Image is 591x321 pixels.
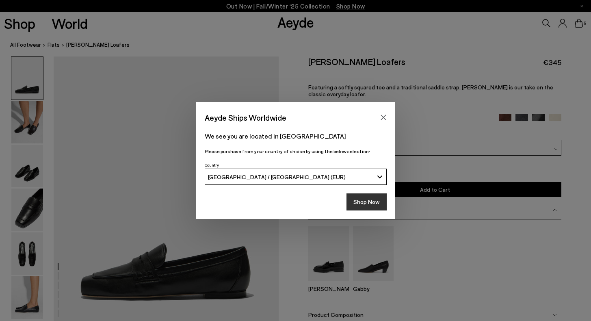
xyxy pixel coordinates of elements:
[377,111,390,124] button: Close
[208,174,346,180] span: [GEOGRAPHIC_DATA] / [GEOGRAPHIC_DATA] (EUR)
[205,147,387,155] p: Please purchase from your country of choice by using the below selection:
[205,163,219,167] span: Country
[205,131,387,141] p: We see you are located in [GEOGRAPHIC_DATA]
[205,111,286,125] span: Aeyde Ships Worldwide
[346,193,387,210] button: Shop Now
